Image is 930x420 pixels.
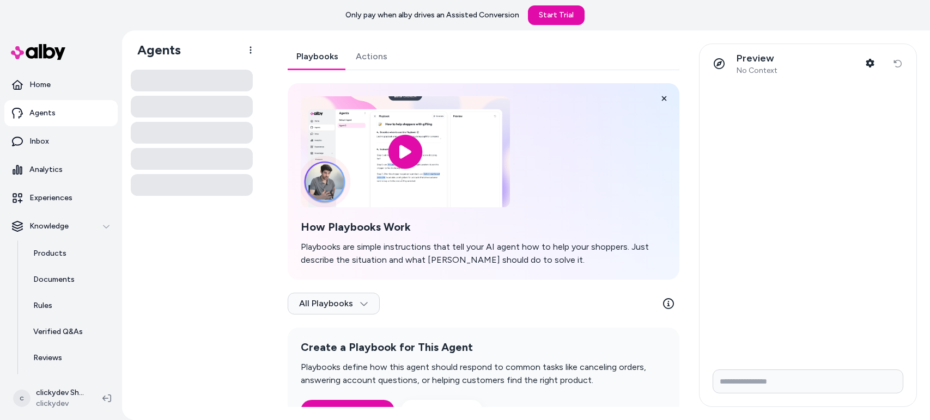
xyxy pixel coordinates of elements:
[288,293,380,314] button: All Playbooks
[301,220,666,234] h2: How Playbooks Work
[7,381,94,416] button: cclickydev Shopifyclickydev
[29,193,72,203] p: Experiences
[22,293,118,319] a: Rules
[22,319,118,345] a: Verified Q&As
[29,221,69,232] p: Knowledge
[129,42,181,58] h1: Agents
[737,52,777,65] p: Preview
[4,128,118,155] a: Inbox
[4,72,118,98] a: Home
[29,79,51,90] p: Home
[33,300,52,311] p: Rules
[4,185,118,211] a: Experiences
[22,240,118,267] a: Products
[29,108,56,119] p: Agents
[33,274,75,285] p: Documents
[22,267,118,293] a: Documents
[13,390,31,407] span: c
[33,248,66,259] p: Products
[4,157,118,183] a: Analytics
[713,369,903,393] input: Write your prompt here
[33,353,62,363] p: Reviews
[737,66,777,76] span: No Context
[299,298,368,309] span: All Playbooks
[36,398,85,409] span: clickydev
[301,240,666,267] p: Playbooks are simple instructions that tell your AI agent how to help your shoppers. Just describ...
[29,164,63,175] p: Analytics
[29,136,49,147] p: Inbox
[11,44,65,60] img: alby Logo
[288,44,347,70] a: Playbooks
[22,345,118,371] a: Reviews
[301,361,666,387] p: Playbooks define how this agent should respond to common tasks like canceling orders, answering a...
[33,326,83,337] p: Verified Q&As
[345,10,519,21] p: Only pay when alby drives an Assisted Conversion
[4,213,118,239] button: Knowledge
[36,387,85,398] p: clickydev Shopify
[347,44,396,70] a: Actions
[4,100,118,126] a: Agents
[528,5,585,25] a: Start Trial
[301,341,666,354] h2: Create a Playbook for This Agent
